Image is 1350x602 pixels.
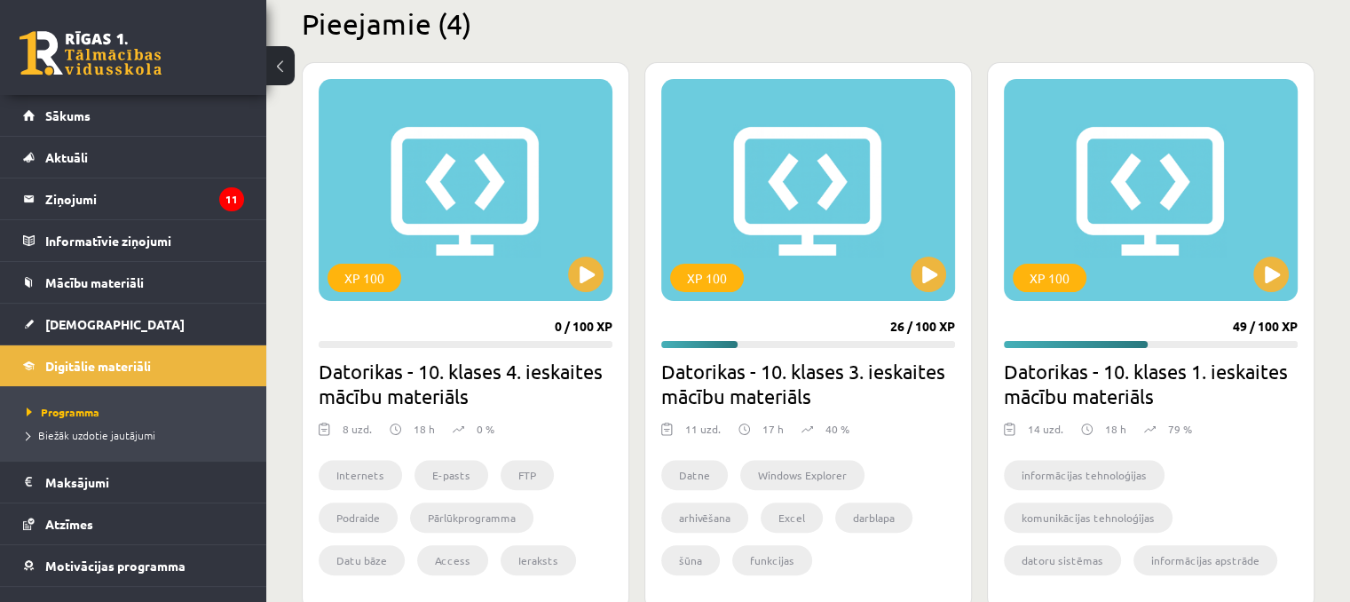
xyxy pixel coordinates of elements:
li: Access [417,545,488,575]
a: Maksājumi [23,462,244,503]
span: Biežāk uzdotie jautājumi [27,428,155,442]
span: Mācību materiāli [45,274,144,290]
li: Ieraksts [501,545,576,575]
a: Rīgas 1. Tālmācības vidusskola [20,31,162,75]
li: Datne [661,460,728,490]
a: Ziņojumi11 [23,178,244,219]
a: Sākums [23,95,244,136]
li: Podraide [319,503,398,533]
li: arhivēšana [661,503,748,533]
span: Programma [27,405,99,419]
li: E-pasts [414,460,488,490]
span: Atzīmes [45,516,93,532]
a: Mācību materiāli [23,262,244,303]
li: datoru sistēmas [1004,545,1121,575]
li: Excel [761,503,823,533]
a: Aktuāli [23,137,244,178]
span: Aktuāli [45,149,88,165]
span: [DEMOGRAPHIC_DATA] [45,316,185,332]
span: Motivācijas programma [45,558,186,574]
legend: Informatīvie ziņojumi [45,220,244,261]
a: Digitālie materiāli [23,345,244,386]
li: komunikācijas tehnoloģijas [1004,503,1172,533]
li: darblapa [835,503,912,533]
p: 40 % [825,421,849,437]
li: Pārlūkprogramma [410,503,533,533]
a: Atzīmes [23,503,244,544]
li: informācijas apstrāde [1133,545,1277,575]
h2: Datorikas - 10. klases 1. ieskaites mācību materiāls [1004,359,1298,408]
li: FTP [501,460,554,490]
li: Internets [319,460,402,490]
li: informācijas tehnoloģijas [1004,460,1164,490]
p: 79 % [1168,421,1192,437]
legend: Ziņojumi [45,178,244,219]
legend: Maksājumi [45,462,244,503]
p: 18 h [1105,421,1126,437]
span: Digitālie materiāli [45,358,151,374]
p: 17 h [762,421,784,437]
div: 8 uzd. [343,421,372,448]
h2: Datorikas - 10. klases 4. ieskaites mācību materiāls [319,359,612,408]
div: 11 uzd. [685,421,721,448]
div: XP 100 [328,264,401,292]
a: Biežāk uzdotie jautājumi [27,427,249,443]
a: [DEMOGRAPHIC_DATA] [23,304,244,345]
li: funkcijas [732,545,812,575]
p: 18 h [414,421,435,437]
li: šūna [661,545,720,575]
a: Programma [27,404,249,420]
h2: Datorikas - 10. klases 3. ieskaites mācību materiāls [661,359,955,408]
div: XP 100 [1013,264,1086,292]
li: Windows Explorer [740,460,864,490]
a: Informatīvie ziņojumi [23,220,244,261]
p: 0 % [477,421,494,437]
div: XP 100 [670,264,744,292]
li: Datu bāze [319,545,405,575]
span: Sākums [45,107,91,123]
h2: Pieejamie (4) [302,6,1314,41]
i: 11 [219,187,244,211]
a: Motivācijas programma [23,545,244,586]
div: 14 uzd. [1028,421,1063,448]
